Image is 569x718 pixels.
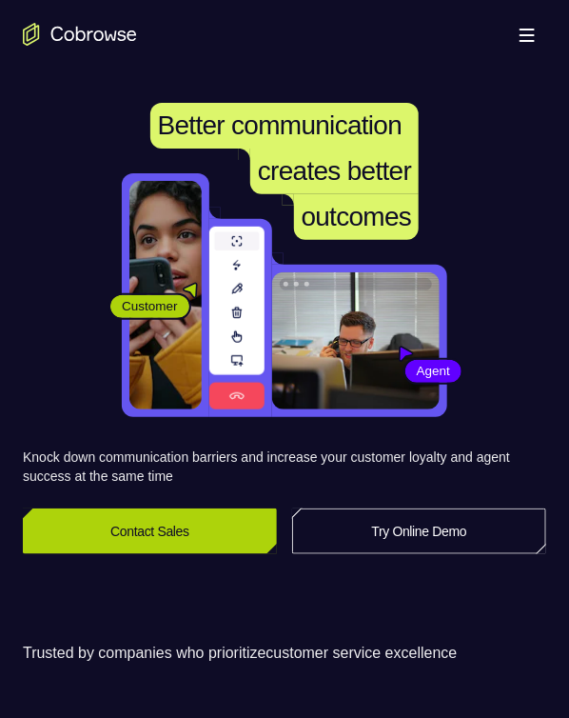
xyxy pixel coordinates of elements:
p: Knock down communication barriers and increase your customer loyalty and agent success at the sam... [23,448,546,486]
a: Try Online Demo [292,509,546,554]
img: A customer holding their phone [129,181,202,409]
span: customer service excellence [266,645,458,661]
img: A customer support agent talking on the phone [272,272,440,409]
img: A series of tools used in co-browsing sessions [209,227,265,409]
span: creates better [258,156,411,186]
a: Go to the home page [23,23,137,46]
span: Better communication [158,110,402,140]
a: Contact Sales [23,509,277,554]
